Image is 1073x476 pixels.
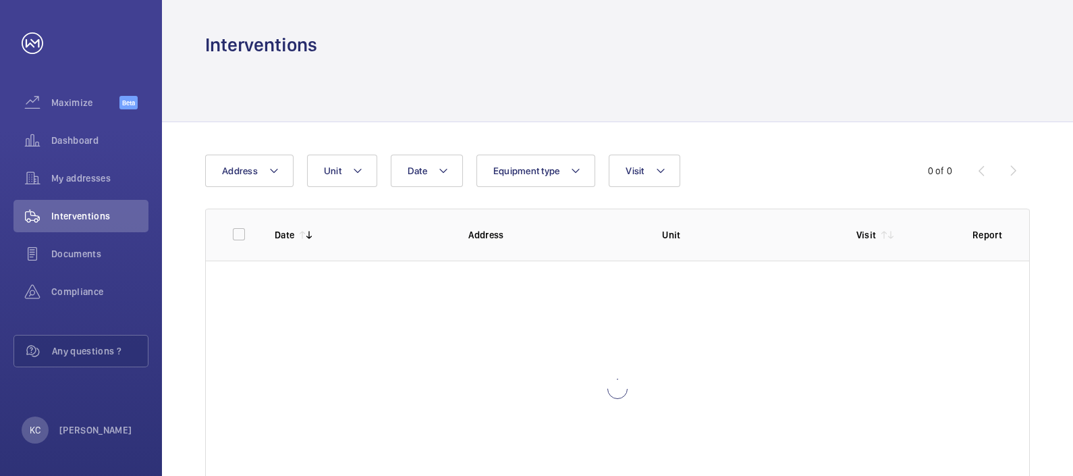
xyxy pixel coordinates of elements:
p: Unit [662,228,834,242]
span: Date [408,165,427,176]
button: Unit [307,155,377,187]
h1: Interventions [205,32,317,57]
span: Dashboard [51,134,148,147]
span: Documents [51,247,148,261]
p: [PERSON_NAME] [59,423,132,437]
span: Beta [119,96,138,109]
button: Visit [609,155,680,187]
p: Address [468,228,640,242]
span: Visit [626,165,644,176]
span: Maximize [51,96,119,109]
span: Unit [324,165,341,176]
span: Any questions ? [52,344,148,358]
span: My addresses [51,171,148,185]
button: Date [391,155,463,187]
p: Report [972,228,1002,242]
button: Address [205,155,294,187]
span: Interventions [51,209,148,223]
p: Date [275,228,294,242]
div: 0 of 0 [928,164,952,178]
span: Address [222,165,258,176]
span: Compliance [51,285,148,298]
p: Visit [856,228,877,242]
button: Equipment type [476,155,596,187]
span: Equipment type [493,165,560,176]
p: KC [30,423,40,437]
